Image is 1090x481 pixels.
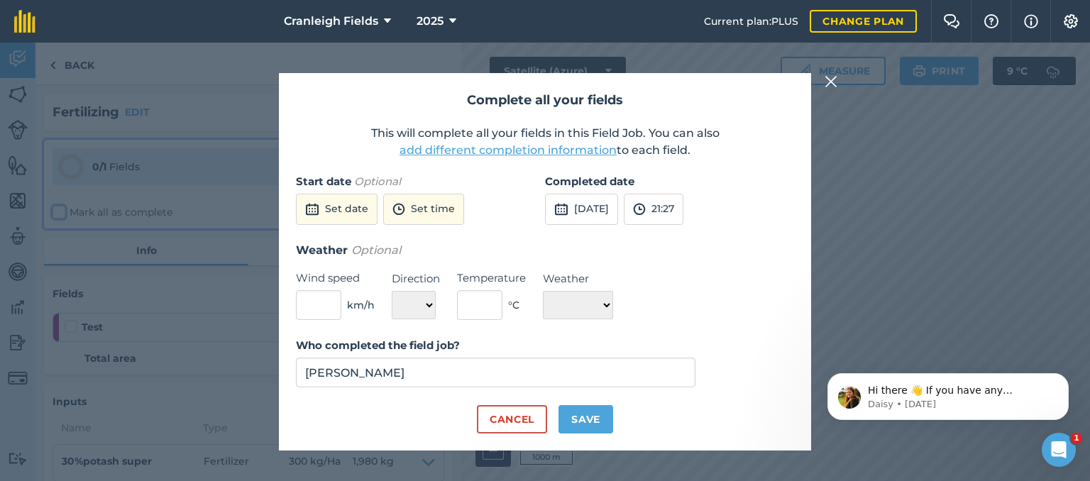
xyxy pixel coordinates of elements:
button: Set time [383,194,464,225]
img: svg+xml;base64,PD94bWwgdmVyc2lvbj0iMS4wIiBlbmNvZGluZz0idXRmLTgiPz4KPCEtLSBHZW5lcmF0b3I6IEFkb2JlIE... [633,201,646,218]
button: [DATE] [545,194,618,225]
span: 2025 [417,13,444,30]
img: fieldmargin Logo [14,10,35,33]
label: Temperature [457,270,526,287]
em: Optional [354,175,401,188]
iframe: Intercom notifications message [806,343,1090,443]
span: Cranleigh Fields [284,13,378,30]
img: A question mark icon [983,14,1000,28]
h3: Weather [296,241,794,260]
button: Set date [296,194,378,225]
iframe: Intercom live chat [1042,433,1076,467]
span: Current plan : PLUS [704,13,798,29]
img: svg+xml;base64,PHN2ZyB4bWxucz0iaHR0cDovL3d3dy53My5vcmcvMjAwMC9zdmciIHdpZHRoPSIxNyIgaGVpZ2h0PSIxNy... [1024,13,1038,30]
strong: Start date [296,175,351,188]
p: This will complete all your fields in this Field Job. You can also to each field. [296,125,794,159]
label: Wind speed [296,270,375,287]
h2: Complete all your fields [296,90,794,111]
span: 1 [1071,433,1082,444]
img: svg+xml;base64,PHN2ZyB4bWxucz0iaHR0cDovL3d3dy53My5vcmcvMjAwMC9zdmciIHdpZHRoPSIyMiIgaGVpZ2h0PSIzMC... [825,73,837,90]
strong: Who completed the field job? [296,338,460,352]
span: ° C [508,297,519,313]
a: Change plan [810,10,917,33]
strong: Completed date [545,175,634,188]
img: svg+xml;base64,PD94bWwgdmVyc2lvbj0iMS4wIiBlbmNvZGluZz0idXRmLTgiPz4KPCEtLSBHZW5lcmF0b3I6IEFkb2JlIE... [305,201,319,218]
img: Two speech bubbles overlapping with the left bubble in the forefront [943,14,960,28]
button: Save [558,405,613,433]
label: Direction [392,270,440,287]
em: Optional [351,243,401,257]
img: svg+xml;base64,PD94bWwgdmVyc2lvbj0iMS4wIiBlbmNvZGluZz0idXRmLTgiPz4KPCEtLSBHZW5lcmF0b3I6IEFkb2JlIE... [392,201,405,218]
span: km/h [347,297,375,313]
img: A cog icon [1062,14,1079,28]
img: svg+xml;base64,PD94bWwgdmVyc2lvbj0iMS4wIiBlbmNvZGluZz0idXRmLTgiPz4KPCEtLSBHZW5lcmF0b3I6IEFkb2JlIE... [554,201,568,218]
label: Weather [543,270,613,287]
button: add different completion information [400,142,617,159]
button: Cancel [477,405,547,433]
button: 21:27 [624,194,683,225]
